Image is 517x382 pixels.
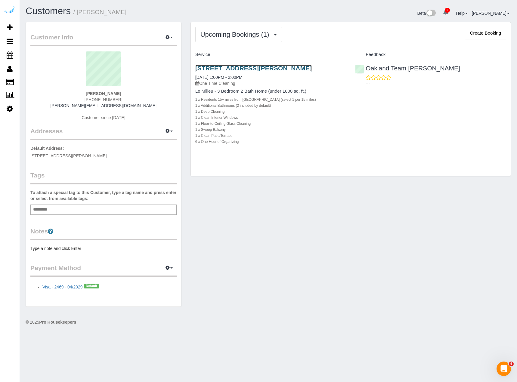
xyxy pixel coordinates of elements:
[195,103,271,108] small: 1 x Additional Bathrooms (2 included by default)
[195,109,225,114] small: 1 x Deep Cleaning
[30,153,107,158] span: [STREET_ADDRESS][PERSON_NAME]
[426,10,436,17] img: New interface
[42,285,83,289] a: Visa - 2469 - 04/2029
[195,80,346,86] p: One Time Cleaning
[86,91,121,96] strong: [PERSON_NAME]
[195,89,346,94] h4: Le Milieu - 3 Bedroom 2 Bath Home (under 1800 sq. ft.)
[195,27,282,42] button: Upcoming Bookings (1)
[82,115,125,120] span: Customer since [DATE]
[440,6,452,19] a: 2
[497,362,511,376] iframe: Intercom live chat
[30,33,177,46] legend: Customer Info
[30,245,177,251] pre: Type a note and click Enter
[355,52,506,57] h4: Feedback
[195,97,316,102] small: 1 x Residents 15+ miles from [GEOGRAPHIC_DATA] (select 1 per 15 miles)
[30,263,177,277] legend: Payment Method
[366,81,506,87] p: ---
[26,6,71,16] a: Customers
[195,134,233,138] small: 1 x Clean Patio/Terrace
[200,31,272,38] span: Upcoming Bookings (1)
[30,227,177,240] legend: Notes
[39,320,76,325] strong: Pro Housekeepers
[4,6,16,14] img: Automaid Logo
[445,8,450,13] span: 2
[30,189,177,202] label: To attach a special tag to this Customer, type a tag name and press enter or select from availabl...
[472,11,509,16] a: [PERSON_NAME]
[195,52,346,57] h4: Service
[26,319,511,325] div: © 2025
[195,122,251,126] small: 1 x Floor-to-Ceiling Glass Cleaning
[195,75,243,80] a: [DATE] 1:00PM - 2:00PM
[417,11,436,16] a: Beta
[195,65,312,72] a: [STREET_ADDRESS][PERSON_NAME]
[30,171,177,184] legend: Tags
[84,284,99,288] span: Default
[195,116,238,120] small: 1 x Clean Interior Windows
[355,65,460,72] a: Oakland Team [PERSON_NAME]
[51,103,156,108] a: [PERSON_NAME][EMAIL_ADDRESS][DOMAIN_NAME]
[195,140,239,144] small: 6 x One Hour of Organizing
[195,128,226,132] small: 1 x Sweep Balcony
[509,362,514,366] span: 4
[30,145,64,151] label: Default Address:
[73,9,127,15] small: / [PERSON_NAME]
[465,27,506,39] button: Create Booking
[456,11,468,16] a: Help
[85,97,122,102] span: [PHONE_NUMBER]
